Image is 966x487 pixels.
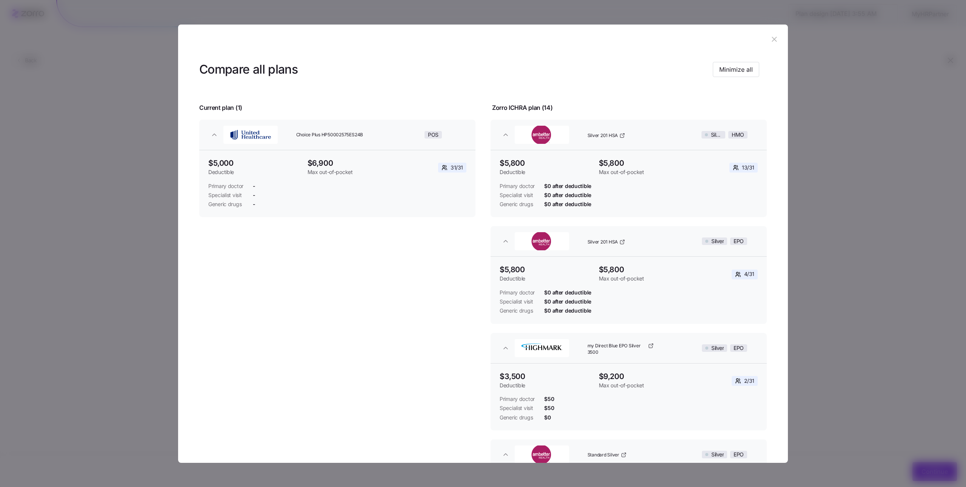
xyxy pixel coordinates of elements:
span: Choice Plus HP50002575ES24B [296,132,387,138]
span: Max out-of-pocket [599,275,681,282]
span: POS [428,131,438,138]
span: Silver [711,131,722,138]
span: $0 after deductible [544,191,591,199]
span: $3,500 [500,373,593,380]
a: Standard Silver [588,452,627,458]
span: $0 after deductible [544,200,591,208]
img: Ambetter [515,125,568,145]
span: 2 / 31 [744,377,754,385]
span: $50 [544,395,554,403]
h3: Compare all plans [199,61,298,78]
button: UnitedHealthcareChoice Plus HP50002575ES24BPOS [199,120,475,150]
span: $5,800 [500,266,593,273]
span: $6,900 [308,159,389,167]
span: Deductible [500,168,593,176]
div: Highmark BlueCross BlueShieldmy Direct Blue EPO Silver 3500SilverEPO [491,363,767,430]
span: Standard Silver [588,452,619,458]
button: Minimize all [713,62,759,77]
span: Primary doctor [500,395,535,403]
span: my Direct Blue EPO Silver 3500 [588,343,646,356]
a: Silver 201 HSA [588,239,626,245]
div: UnitedHealthcareChoice Plus HP50002575ES24BPOS [199,150,475,217]
span: $0 after deductible [544,298,591,305]
button: AmbetterSilver 201 HSASilverHMO [491,120,767,150]
span: Specialist visit [500,191,535,199]
span: Max out-of-pocket [599,382,681,389]
img: Ambetter [515,231,568,251]
span: - [253,191,255,199]
span: Primary doctor [500,289,535,296]
span: Specialist visit [500,298,535,305]
span: Deductible [208,168,301,176]
img: Highmark BlueCross BlueShield [515,338,568,358]
div: AmbetterSilver 201 HSASilverEPO [491,256,767,324]
span: Deductible [500,275,593,282]
span: Generic drugs [208,200,244,208]
span: 13 / 31 [742,164,754,171]
span: $9,200 [599,373,681,380]
span: EPO [734,345,744,351]
span: Deductible [500,382,593,389]
span: Silver 201 HSA [588,239,618,245]
span: Silver [711,345,724,351]
span: $50 [544,404,554,412]
span: $5,800 [500,159,593,167]
span: $0 after deductible [544,307,591,314]
button: Highmark BlueCross BlueShieldmy Direct Blue EPO Silver 3500SilverEPO [491,333,767,363]
span: Generic drugs [500,200,535,208]
span: EPO [734,451,744,458]
span: 31 / 31 [451,164,463,171]
a: Silver 201 HSA [588,133,626,139]
span: Current plan ( 1 ) [199,103,242,113]
span: $5,000 [208,159,301,167]
span: EPO [734,238,744,245]
span: Silver [711,451,724,458]
span: - [253,200,255,208]
span: Specialist visit [208,191,244,199]
span: Specialist visit [500,404,535,412]
span: $0 [544,414,551,421]
span: Zorro ICHRA plan ( 14 ) [492,103,552,113]
img: Ambetter [515,445,568,464]
img: UnitedHealthcare [224,125,277,145]
span: $5,800 [599,266,681,273]
span: - [253,182,255,190]
span: HMO [732,131,744,138]
span: Max out-of-pocket [308,168,389,176]
span: 4 / 31 [744,270,754,278]
span: Silver 201 HSA [588,133,618,139]
span: $5,800 [599,159,681,167]
div: AmbetterSilver 201 HSASilverHMO [491,150,767,217]
span: Minimize all [719,65,753,74]
span: Primary doctor [500,182,535,190]
span: Generic drugs [500,414,535,421]
span: $0 after deductible [544,289,591,296]
span: $0 after deductible [544,182,591,190]
button: AmbetterSilver 201 HSASilverEPO [491,226,767,256]
span: Primary doctor [208,182,244,190]
span: Generic drugs [500,307,535,314]
span: Silver [711,238,724,245]
a: my Direct Blue EPO Silver 3500 [588,343,654,356]
button: AmbetterStandard SilverSilverEPO [491,439,767,470]
span: Max out-of-pocket [599,168,681,176]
